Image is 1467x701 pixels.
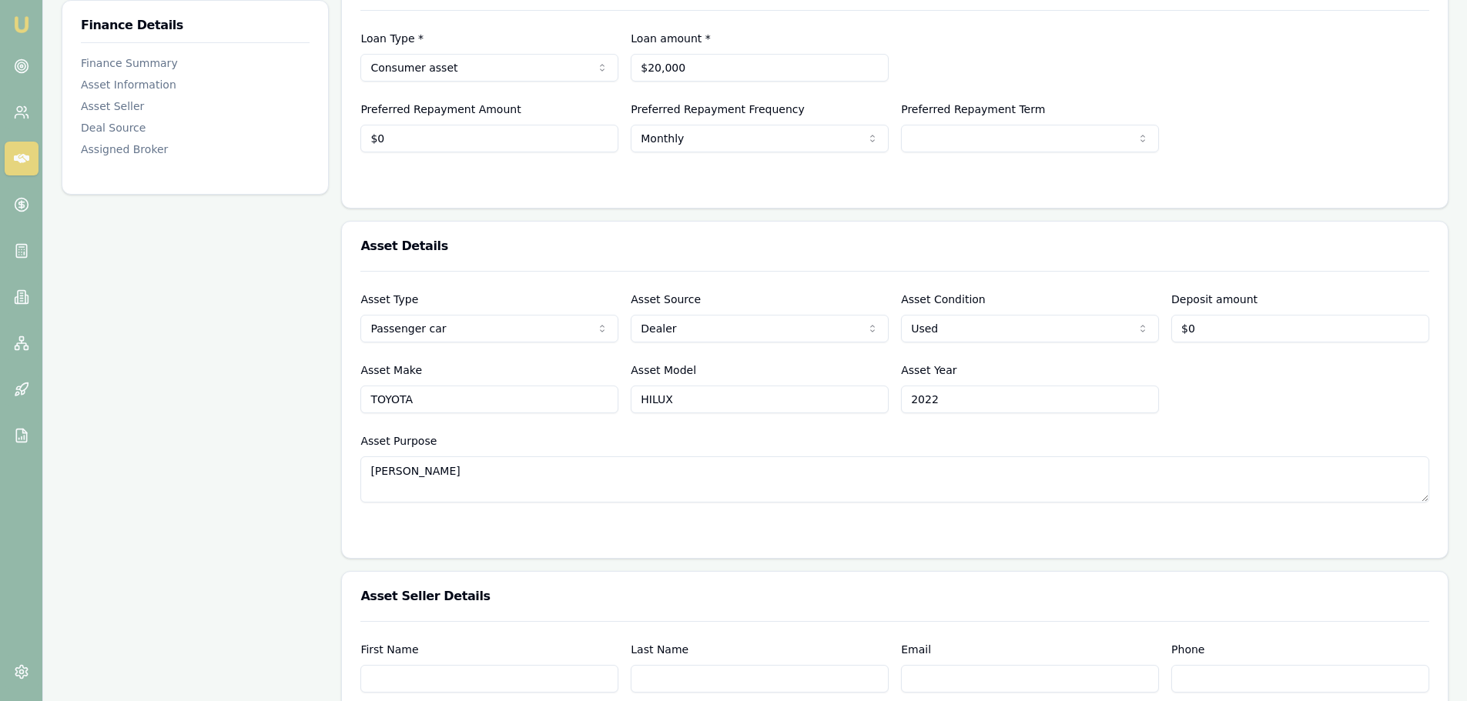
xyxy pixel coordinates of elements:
[81,98,310,114] div: Asset Seller
[12,15,31,34] img: emu-icon-u.png
[81,77,310,92] div: Asset Information
[360,435,437,447] label: Asset Purpose
[360,103,521,115] label: Preferred Repayment Amount
[360,125,618,152] input: $
[81,55,310,71] div: Finance Summary
[360,456,1429,502] textarea: [PERSON_NAME]
[631,54,889,82] input: $
[360,293,418,305] label: Asset Type
[81,120,310,135] div: Deal Source
[360,240,1429,252] h3: Asset Details
[1171,643,1204,656] label: Phone
[631,364,696,376] label: Asset Model
[81,19,310,32] h3: Finance Details
[360,32,424,45] label: Loan Type *
[81,142,310,157] div: Assigned Broker
[631,103,805,115] label: Preferred Repayment Frequency
[360,643,418,656] label: First Name
[901,103,1045,115] label: Preferred Repayment Term
[901,364,956,376] label: Asset Year
[901,293,986,305] label: Asset Condition
[1171,293,1258,305] label: Deposit amount
[1171,315,1429,342] input: $
[360,364,422,376] label: Asset Make
[901,643,931,656] label: Email
[631,643,688,656] label: Last Name
[360,590,1429,603] h3: Asset Seller Details
[631,32,711,45] label: Loan amount *
[631,293,701,305] label: Asset Source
